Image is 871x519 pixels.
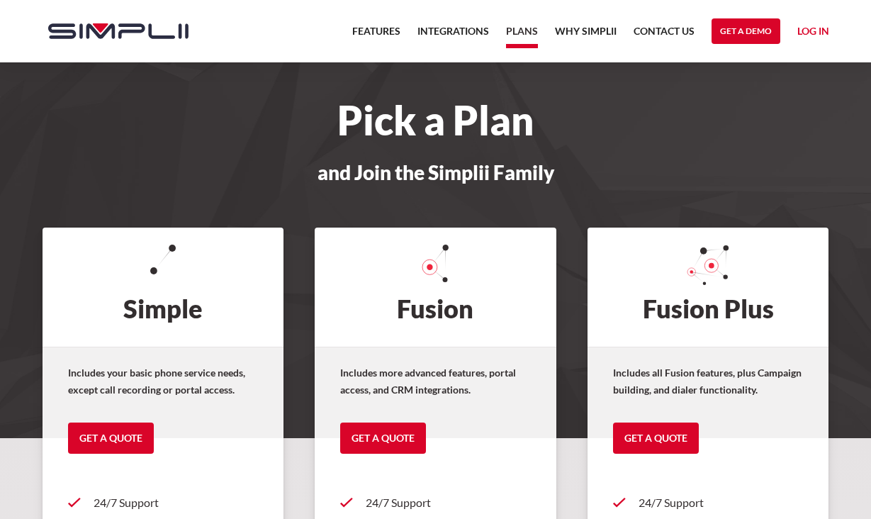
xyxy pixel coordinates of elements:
h2: Simple [43,228,284,347]
a: Get a Quote [613,423,699,454]
a: Integrations [417,23,489,48]
h3: and Join the Simplii Family [34,162,838,183]
p: 24/7 Support [639,494,804,511]
a: Log in [797,23,829,44]
a: 24/7 Support [340,489,531,516]
p: Includes your basic phone service needs, except call recording or portal access. [68,364,259,398]
h2: Fusion [315,228,556,347]
a: Plans [506,23,538,48]
a: 24/7 Support [68,489,259,516]
a: Features [352,23,400,48]
strong: Includes more advanced features, portal access, and CRM integrations. [340,367,516,396]
a: Get a Demo [712,18,780,44]
strong: Includes all Fusion features, plus Campaign building, and dialer functionality. [613,367,802,396]
h1: Pick a Plan [34,105,838,136]
a: Why Simplii [555,23,617,48]
h2: Fusion Plus [588,228,829,347]
a: Get a Quote [340,423,426,454]
p: 24/7 Support [94,494,259,511]
a: 24/7 Support [613,489,804,516]
p: 24/7 Support [366,494,531,511]
img: Simplii [48,23,189,39]
a: Contact US [634,23,695,48]
a: Get a Quote [68,423,154,454]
